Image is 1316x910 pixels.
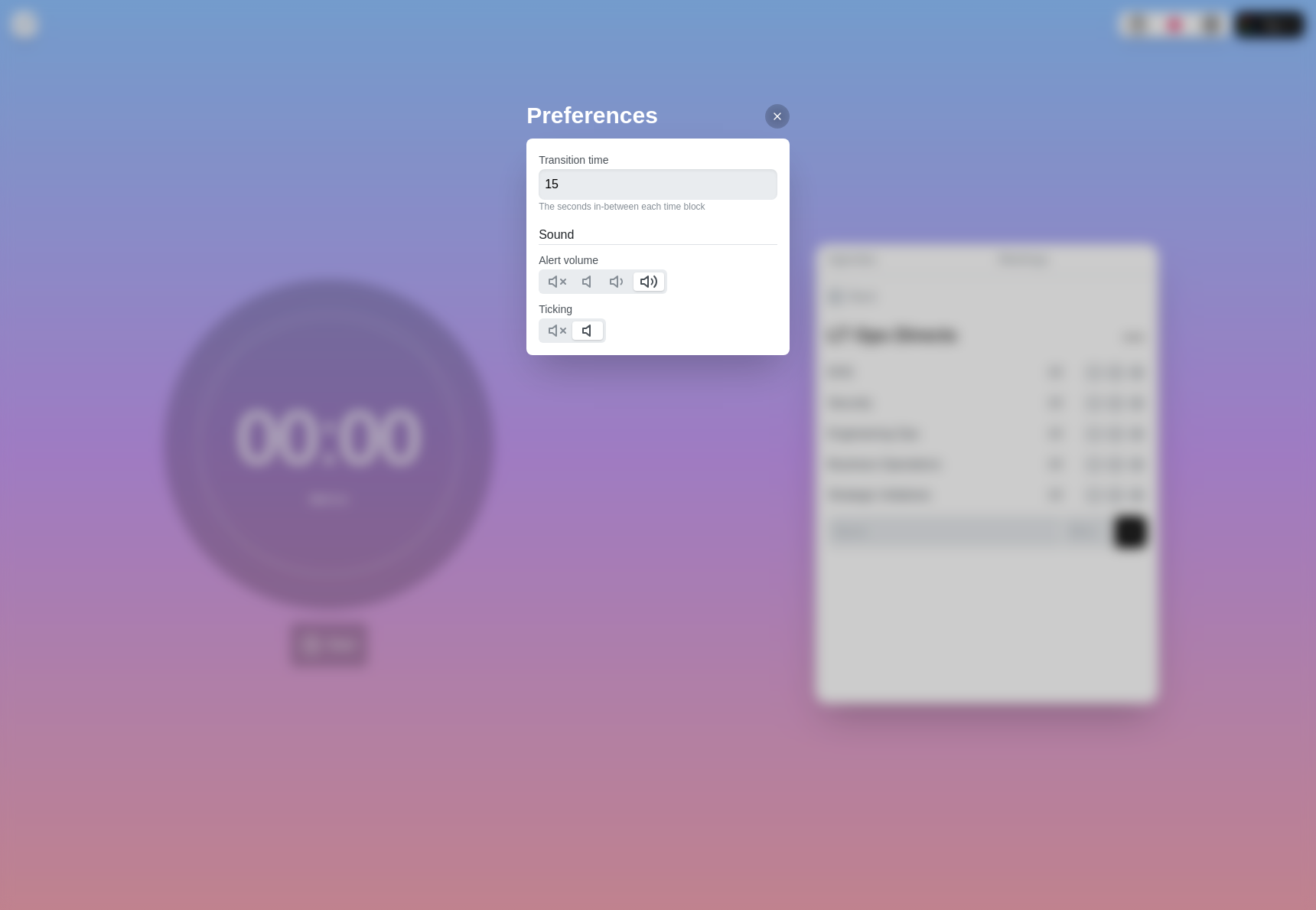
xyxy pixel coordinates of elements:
p: The seconds in-between each time block [539,200,777,214]
h2: Sound [539,226,777,244]
label: Ticking [539,303,572,315]
label: Alert volume [539,254,598,266]
h2: Preferences [526,98,790,132]
label: Transition time [539,154,608,166]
